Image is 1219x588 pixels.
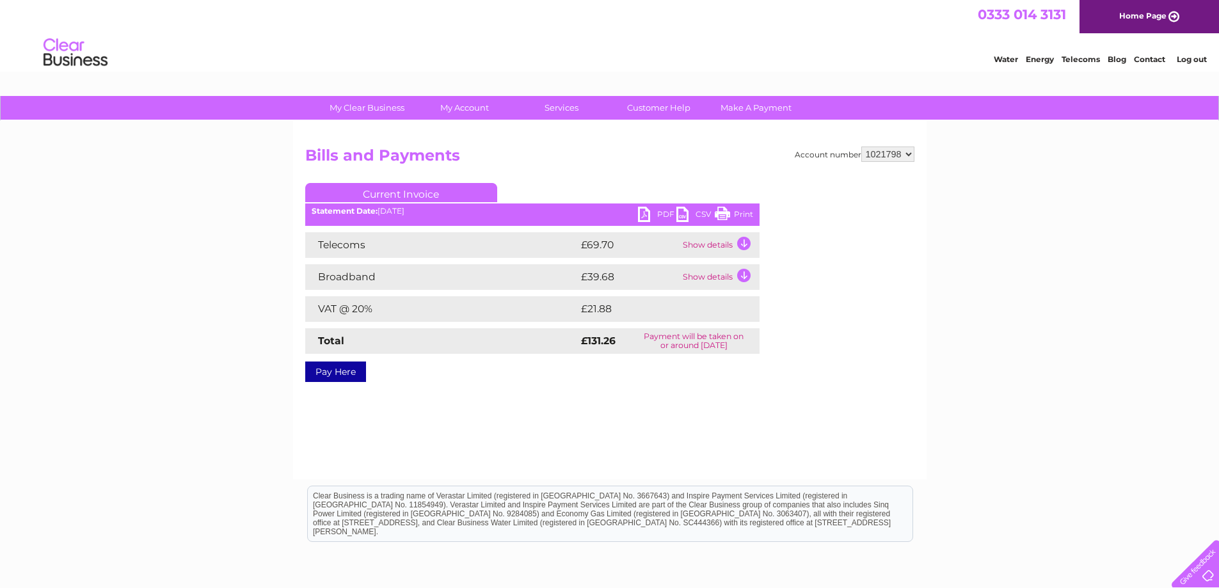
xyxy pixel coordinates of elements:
[628,328,760,354] td: Payment will be taken on or around [DATE]
[703,96,809,120] a: Make A Payment
[1062,54,1100,64] a: Telecoms
[305,207,760,216] div: [DATE]
[715,207,753,225] a: Print
[411,96,517,120] a: My Account
[638,207,676,225] a: PDF
[1108,54,1126,64] a: Blog
[680,264,760,290] td: Show details
[578,264,680,290] td: £39.68
[680,232,760,258] td: Show details
[305,264,578,290] td: Broadband
[581,335,616,347] strong: £131.26
[795,147,914,162] div: Account number
[578,296,733,322] td: £21.88
[676,207,715,225] a: CSV
[606,96,712,120] a: Customer Help
[1026,54,1054,64] a: Energy
[318,335,344,347] strong: Total
[305,183,497,202] a: Current Invoice
[509,96,614,120] a: Services
[305,232,578,258] td: Telecoms
[43,33,108,72] img: logo.png
[578,232,680,258] td: £69.70
[994,54,1018,64] a: Water
[1134,54,1165,64] a: Contact
[1177,54,1207,64] a: Log out
[314,96,420,120] a: My Clear Business
[305,296,578,322] td: VAT @ 20%
[308,7,912,62] div: Clear Business is a trading name of Verastar Limited (registered in [GEOGRAPHIC_DATA] No. 3667643...
[978,6,1066,22] a: 0333 014 3131
[305,362,366,382] a: Pay Here
[305,147,914,171] h2: Bills and Payments
[312,206,378,216] b: Statement Date:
